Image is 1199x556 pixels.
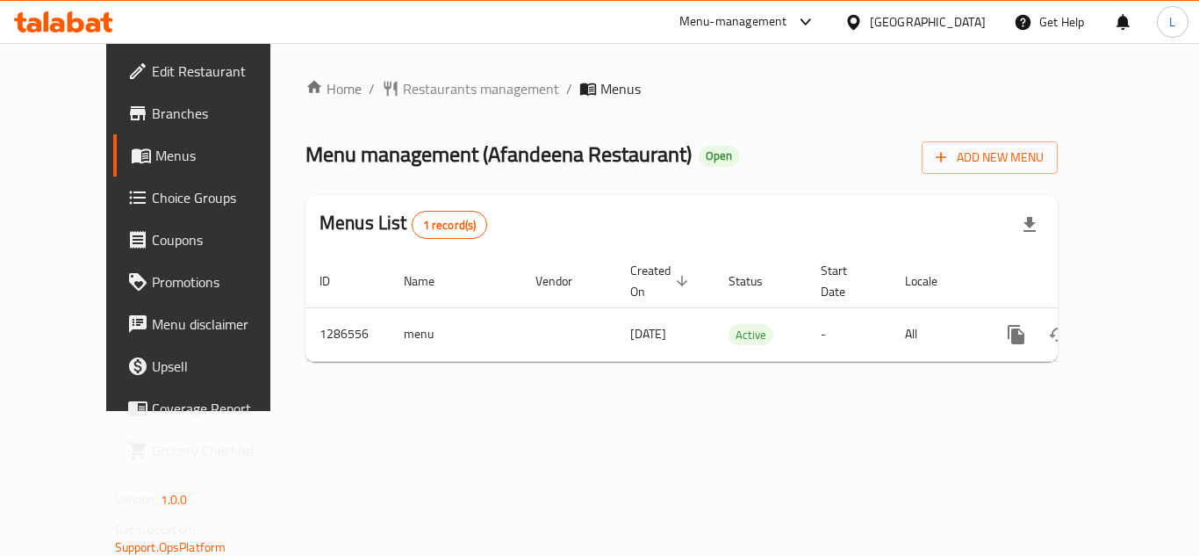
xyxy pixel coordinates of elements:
span: Name [404,271,457,292]
span: Promotions [152,271,292,292]
span: Menus [155,145,292,166]
div: Export file [1009,204,1051,246]
li: / [566,78,572,99]
span: Branches [152,103,292,124]
span: Active [729,325,773,345]
th: Actions [981,255,1178,308]
span: Add New Menu [936,147,1044,169]
div: Menu-management [679,11,787,32]
a: Menus [113,134,306,177]
span: Coverage Report [152,398,292,419]
a: Home [305,78,362,99]
a: Menu disclaimer [113,303,306,345]
span: Grocery Checklist [152,440,292,461]
td: menu [390,307,521,361]
span: Coupons [152,229,292,250]
span: [DATE] [630,322,666,345]
a: Choice Groups [113,177,306,219]
span: Vendor [535,271,595,292]
a: Upsell [113,345,306,387]
a: Edit Restaurant [113,50,306,92]
table: enhanced table [305,255,1178,362]
div: Total records count [412,211,488,239]
span: Upsell [152,356,292,377]
li: / [369,78,375,99]
span: Edit Restaurant [152,61,292,82]
a: Coverage Report [113,387,306,430]
span: 1 record(s) [413,217,487,234]
div: [GEOGRAPHIC_DATA] [870,12,986,32]
a: Branches [113,92,306,134]
td: 1286556 [305,307,390,361]
span: L [1169,12,1175,32]
span: Choice Groups [152,187,292,208]
a: Promotions [113,261,306,303]
button: Add New Menu [922,141,1058,174]
span: Status [729,271,786,292]
span: Open [699,148,739,163]
span: ID [319,271,353,292]
a: Restaurants management [382,78,559,99]
a: Coupons [113,219,306,261]
span: Restaurants management [403,78,559,99]
h2: Menus List [319,210,487,239]
a: Grocery Checklist [113,430,306,472]
td: All [891,307,981,361]
span: Get support on: [115,518,196,541]
td: - [807,307,891,361]
span: Start Date [821,260,870,302]
span: Menu disclaimer [152,314,292,335]
div: Open [699,146,739,167]
nav: breadcrumb [305,78,1058,99]
span: Created On [630,260,693,302]
span: Version: [115,488,158,511]
span: 1.0.0 [161,488,188,511]
span: Menu management ( Afandeena Restaurant ) [305,134,692,174]
button: more [995,314,1037,356]
span: Menus [600,78,641,99]
span: Locale [905,271,960,292]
